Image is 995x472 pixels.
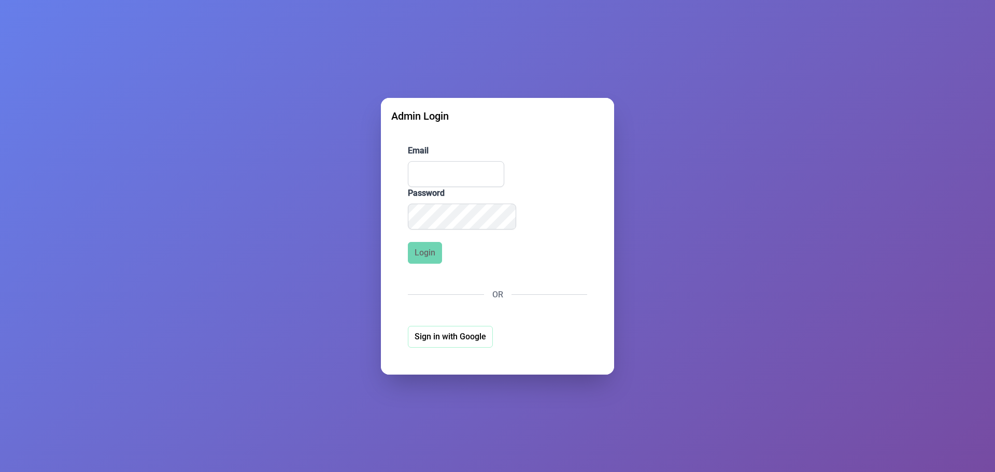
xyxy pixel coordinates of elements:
[408,289,587,301] div: OR
[391,108,604,124] div: Admin Login
[415,331,486,343] span: Sign in with Google
[408,145,587,157] label: Email
[415,247,435,259] span: Login
[408,187,587,199] label: Password
[408,242,442,264] button: Login
[408,326,493,348] button: Sign in with Google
